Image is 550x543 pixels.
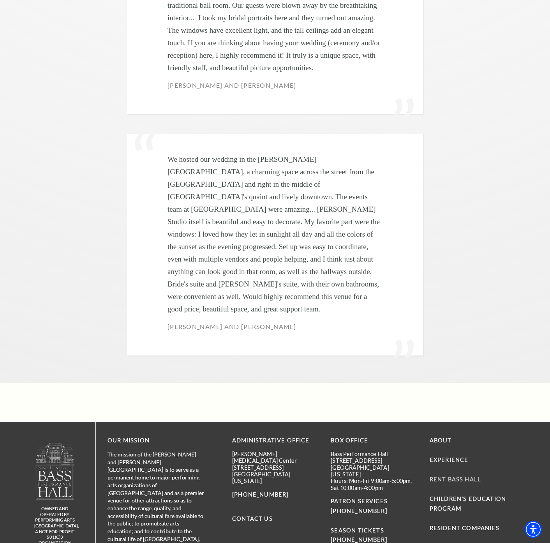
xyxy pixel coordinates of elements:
a: Resident Companies [430,525,499,531]
p: Administrative Office [232,436,319,446]
img: owned and operated by Performing Arts Fort Worth, A NOT-FOR-PROFIT 501(C)3 ORGANIZATION [35,442,75,500]
p: Bass Performance Hall [331,451,418,457]
p: BOX OFFICE [331,436,418,446]
div: Accessibility Menu [525,521,542,538]
a: Contact Us [232,515,273,522]
a: About [430,437,452,444]
p: Hours: Mon-Fri 9:00am-5:00pm, Sat 10:00am-4:00pm [331,478,418,491]
p: [PERSON_NAME] and [PERSON_NAME] [167,81,383,90]
p: PATRON SERVICES [PHONE_NUMBER] [331,497,418,516]
p: [PHONE_NUMBER] [232,490,319,500]
a: Children's Education Program [430,495,506,512]
a: Rent Bass Hall [430,476,481,483]
a: Experience [430,456,469,463]
p: [STREET_ADDRESS] [331,457,418,464]
p: [PERSON_NAME] and [PERSON_NAME] [167,322,383,331]
p: [GEOGRAPHIC_DATA][US_STATE] [331,464,418,478]
p: [GEOGRAPHIC_DATA][US_STATE] [232,471,319,485]
p: OUR MISSION [108,436,205,446]
p: [STREET_ADDRESS] [232,464,319,471]
p: We hosted our wedding in the [PERSON_NAME][GEOGRAPHIC_DATA], a charming space across the street f... [167,153,383,315]
p: [PERSON_NAME][MEDICAL_DATA] Center [232,451,319,464]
